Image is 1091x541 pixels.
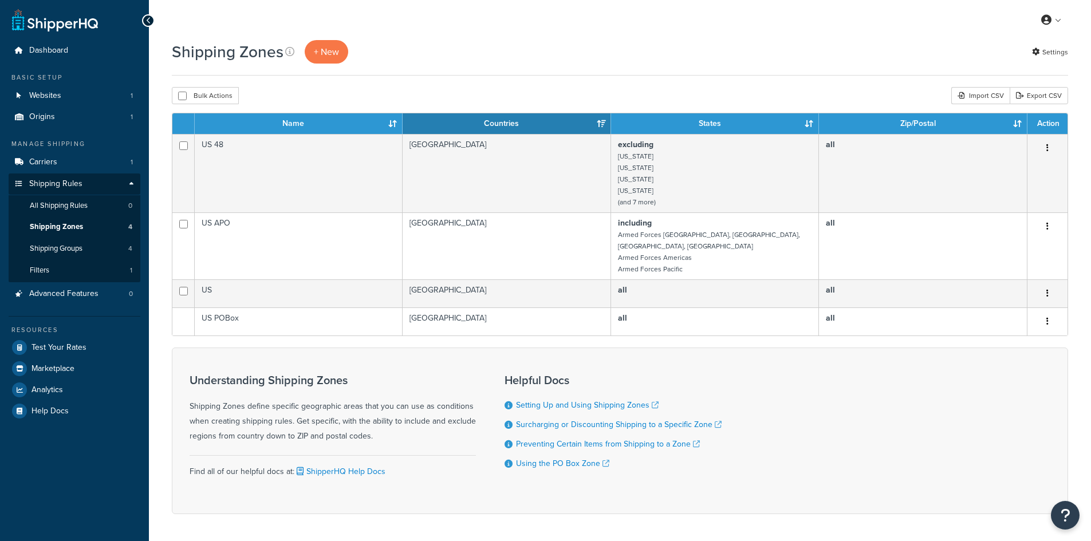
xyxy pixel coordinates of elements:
b: all [618,312,627,324]
small: [US_STATE] [618,163,653,173]
td: US 48 [195,134,403,212]
b: excluding [618,139,653,151]
span: Shipping Zones [30,222,83,232]
td: [GEOGRAPHIC_DATA] [403,279,611,307]
a: Websites 1 [9,85,140,106]
span: Websites [29,91,61,101]
span: Shipping Groups [30,244,82,254]
span: 0 [129,289,133,299]
b: including [618,217,652,229]
span: 4 [128,222,132,232]
td: [GEOGRAPHIC_DATA] [403,307,611,335]
th: States: activate to sort column ascending [611,113,819,134]
span: 1 [131,157,133,167]
div: Resources [9,325,140,335]
div: Shipping Zones define specific geographic areas that you can use as conditions when creating ship... [190,374,476,444]
small: Armed Forces [GEOGRAPHIC_DATA], [GEOGRAPHIC_DATA], [GEOGRAPHIC_DATA], [GEOGRAPHIC_DATA] [618,230,800,251]
a: Preventing Certain Items from Shipping to a Zone [516,438,700,450]
li: Filters [9,260,140,281]
small: Armed Forces Pacific [618,264,683,274]
th: Countries: activate to sort column ascending [403,113,611,134]
small: [US_STATE] [618,151,653,161]
a: Test Your Rates [9,337,140,358]
a: Carriers 1 [9,152,140,173]
a: Dashboard [9,40,140,61]
div: Basic Setup [9,73,140,82]
a: Settings [1032,44,1068,60]
td: US APO [195,212,403,279]
li: Origins [9,106,140,128]
span: Shipping Rules [29,179,82,189]
li: Carriers [9,152,140,173]
span: All Shipping Rules [30,201,88,211]
a: Help Docs [9,401,140,421]
span: 4 [128,244,132,254]
li: All Shipping Rules [9,195,140,216]
span: Filters [30,266,49,275]
td: US [195,279,403,307]
a: Origins 1 [9,106,140,128]
span: Help Docs [31,406,69,416]
h3: Helpful Docs [505,374,722,386]
a: ShipperHQ Help Docs [294,465,385,477]
div: Import CSV [951,87,1010,104]
b: all [618,284,627,296]
td: [GEOGRAPHIC_DATA] [403,212,611,279]
td: US POBox [195,307,403,335]
div: Manage Shipping [9,139,140,149]
span: + New [314,45,339,58]
a: Shipping Zones 4 [9,216,140,238]
span: 1 [130,266,132,275]
li: Websites [9,85,140,106]
li: Shipping Zones [9,216,140,238]
small: [US_STATE] [618,185,653,196]
b: all [826,284,835,296]
span: Carriers [29,157,57,167]
span: 1 [131,112,133,122]
th: Action [1027,113,1068,134]
span: Test Your Rates [31,343,86,353]
th: Name: activate to sort column ascending [195,113,403,134]
a: Surcharging or Discounting Shipping to a Specific Zone [516,418,722,431]
a: Setting Up and Using Shipping Zones [516,399,659,411]
small: Armed Forces Americas [618,252,692,263]
span: Origins [29,112,55,122]
td: [GEOGRAPHIC_DATA] [403,134,611,212]
a: Filters 1 [9,260,140,281]
span: 0 [128,201,132,211]
span: Advanced Features [29,289,99,299]
div: Find all of our helpful docs at: [190,455,476,479]
a: Shipping Groups 4 [9,238,140,259]
li: Shipping Groups [9,238,140,259]
span: 1 [131,91,133,101]
small: (and 7 more) [618,197,656,207]
th: Zip/Postal: activate to sort column ascending [819,113,1027,134]
span: Analytics [31,385,63,395]
a: All Shipping Rules 0 [9,195,140,216]
b: all [826,217,835,229]
li: Shipping Rules [9,173,140,282]
button: Bulk Actions [172,87,239,104]
small: [US_STATE] [618,174,653,184]
a: Shipping Rules [9,173,140,195]
span: Marketplace [31,364,74,374]
b: all [826,139,835,151]
a: ShipperHQ Home [12,9,98,31]
a: Export CSV [1010,87,1068,104]
li: Advanced Features [9,283,140,305]
h1: Shipping Zones [172,41,283,63]
a: Marketplace [9,358,140,379]
button: Open Resource Center [1051,501,1080,530]
a: + New [305,40,348,64]
span: Dashboard [29,46,68,56]
a: Advanced Features 0 [9,283,140,305]
h3: Understanding Shipping Zones [190,374,476,386]
a: Analytics [9,380,140,400]
a: Using the PO Box Zone [516,457,609,469]
b: all [826,312,835,324]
